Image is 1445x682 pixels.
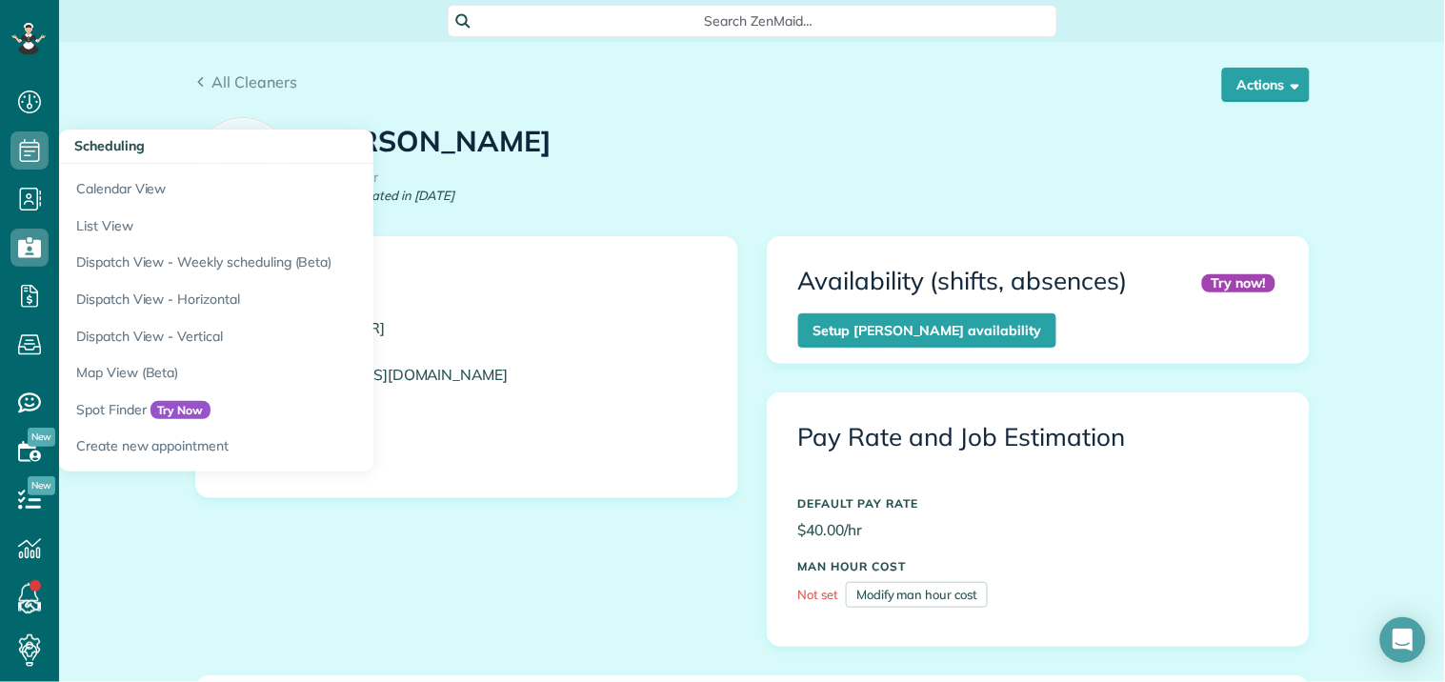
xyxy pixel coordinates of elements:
img: employee_icon-c2f8239691d896a72cdd9dc41cfb7b06f9d69bdd837a2ad469be8ff06ab05b5f.png [196,118,290,211]
p: $40.00/hr [798,519,1278,541]
a: Dispatch View - Horizontal [59,281,535,318]
h1: [PERSON_NAME] [311,126,552,157]
p: 0 [241,451,692,472]
em: Record created in [DATE] [311,187,454,205]
h3: Availability (shifts, absences) [798,268,1128,295]
h3: Pay Rate and Job Estimation [798,424,1278,451]
a: Create new appointment [59,428,535,471]
a: Setup [PERSON_NAME] availability [798,313,1057,348]
span: New [28,476,55,495]
a: Calendar View [59,164,535,208]
h5: MAN HOUR COST [798,560,1278,572]
a: All Cleaners [195,70,298,93]
div: Try now! [1202,274,1275,292]
span: Try Now [151,401,211,420]
div: Open Intercom Messenger [1380,617,1426,663]
a: Spot FinderTry Now [59,391,535,429]
span: Not set [798,587,839,602]
a: Modify man hour cost [846,582,988,608]
a: [EMAIL_ADDRESS][DOMAIN_NAME] [241,365,527,384]
h5: DEFAULT PAY RATE [798,497,1278,510]
button: Actions [1222,68,1310,102]
span: Scheduling [74,137,145,154]
span: New [28,428,55,447]
a: Dispatch View - Vertical [59,318,535,355]
a: [PHONE_NUMBER] [241,317,692,339]
h5: Recurring Jobs [241,429,692,441]
a: List View [59,208,535,245]
a: Dispatch View - Weekly scheduling (Beta) [59,244,535,281]
span: All Cleaners [211,72,297,91]
a: Map View (Beta) [59,354,535,391]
